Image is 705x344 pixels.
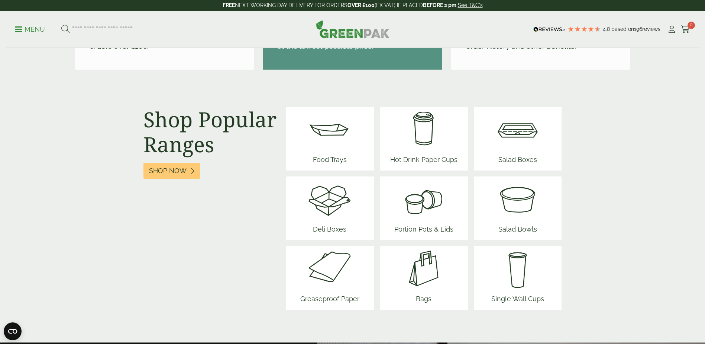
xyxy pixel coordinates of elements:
img: GreenPak Supplies [316,20,389,38]
button: Open CMP widget [4,322,22,340]
img: REVIEWS.io [533,27,566,32]
span: Shop Now [149,167,187,175]
span: Greaseproof Paper [297,291,362,310]
img: Food_tray.svg [307,107,352,152]
p: Menu [15,25,45,34]
a: Greaseproof Paper [297,246,362,310]
img: Greaseproof_paper.svg [297,246,362,291]
strong: FREE [223,2,235,8]
img: HotDrink_paperCup.svg [387,107,460,152]
a: Single Wall Cups [488,246,547,310]
i: My Account [667,26,676,33]
a: Shop Now [143,163,200,179]
span: Based on [611,26,634,32]
span: Salad Bowls [495,221,540,240]
span: 196 [634,26,642,32]
a: Deli Boxes [307,176,352,240]
img: Salad_box.svg [495,107,540,152]
span: Deli Boxes [307,221,352,240]
img: Paper_carriers.svg [401,246,446,291]
a: See T&C's [458,2,483,8]
strong: BEFORE 2 pm [423,2,456,8]
a: Hot Drink Paper Cups [387,107,460,171]
span: Salad Boxes [495,152,540,171]
strong: OVER £100 [347,2,375,8]
span: 0 [688,22,695,29]
span: Hot Drink Paper Cups [387,152,460,171]
h2: Shop Popular Ranges [143,107,277,157]
i: Cart [681,26,690,33]
a: Food Trays [307,107,352,171]
img: plain-soda-cup.svg [488,246,547,291]
span: Bags [401,291,446,310]
span: reviews [642,26,660,32]
span: Single Wall Cups [488,291,547,310]
a: Salad Bowls [495,176,540,240]
span: Portion Pots & Lids [391,221,456,240]
a: 0 [681,24,690,35]
img: Deli_box.svg [307,176,352,221]
a: Salad Boxes [495,107,540,171]
div: 4.79 Stars [567,26,601,32]
img: SoupNsalad_bowls.svg [495,176,540,221]
span: 4.8 [603,26,611,32]
span: Food Trays [307,152,352,171]
a: Bags [401,246,446,310]
a: Portion Pots & Lids [391,176,456,240]
img: PortionPots.svg [391,176,456,221]
a: Menu [15,25,45,32]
